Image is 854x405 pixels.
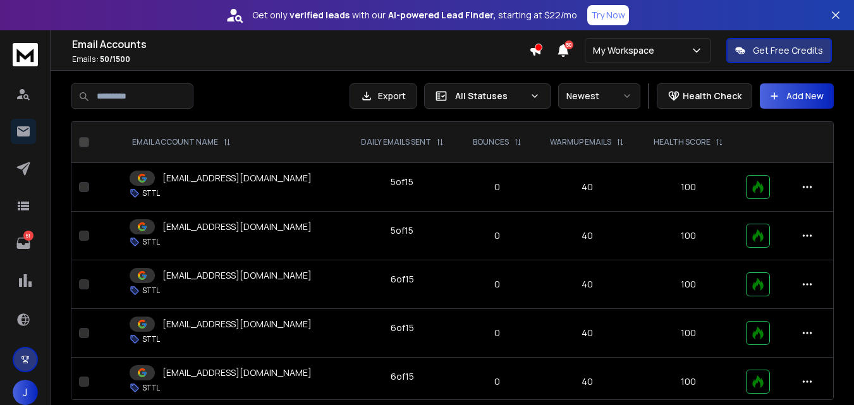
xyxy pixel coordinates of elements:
p: 0 [467,229,527,242]
td: 100 [639,309,738,358]
p: 0 [467,278,527,291]
button: Health Check [657,83,752,109]
p: Try Now [591,9,625,21]
p: [EMAIL_ADDRESS][DOMAIN_NAME] [162,318,312,330]
p: 0 [467,181,527,193]
p: Get Free Credits [753,44,823,57]
td: 100 [639,260,738,309]
button: J [13,380,38,405]
div: EMAIL ACCOUNT NAME [132,137,231,147]
p: STTL [142,383,160,393]
p: My Workspace [593,44,659,57]
td: 40 [535,260,639,309]
p: STTL [142,334,160,344]
p: BOUNCES [473,137,509,147]
a: 61 [11,231,36,256]
p: Emails : [72,54,529,64]
td: 40 [535,309,639,358]
div: 6 of 15 [391,370,414,383]
h1: Email Accounts [72,37,529,52]
p: HEALTH SCORE [654,137,711,147]
div: 6 of 15 [391,322,414,334]
div: 5 of 15 [391,224,413,237]
p: [EMAIL_ADDRESS][DOMAIN_NAME] [162,221,312,233]
button: Export [350,83,417,109]
p: Health Check [683,90,741,102]
div: 6 of 15 [391,273,414,286]
p: [EMAIL_ADDRESS][DOMAIN_NAME] [162,269,312,282]
span: 50 [564,40,573,49]
p: 0 [467,375,527,388]
td: 100 [639,163,738,212]
strong: AI-powered Lead Finder, [388,9,496,21]
img: logo [13,43,38,66]
p: [EMAIL_ADDRESS][DOMAIN_NAME] [162,366,312,379]
button: Get Free Credits [726,38,832,63]
p: All Statuses [455,90,525,102]
p: [EMAIL_ADDRESS][DOMAIN_NAME] [162,172,312,184]
p: DAILY EMAILS SENT [361,137,431,147]
strong: verified leads [290,9,350,21]
p: STTL [142,237,160,247]
td: 40 [535,163,639,212]
button: Try Now [587,5,629,25]
p: 0 [467,327,527,339]
p: 61 [23,231,34,241]
p: STTL [142,286,160,296]
span: 50 / 1500 [100,54,130,64]
td: 100 [639,212,738,260]
div: 5 of 15 [391,176,413,188]
p: Get only with our starting at $22/mo [252,9,577,21]
p: WARMUP EMAILS [550,137,611,147]
p: STTL [142,188,160,198]
button: Add New [760,83,834,109]
td: 40 [535,212,639,260]
button: Newest [558,83,640,109]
